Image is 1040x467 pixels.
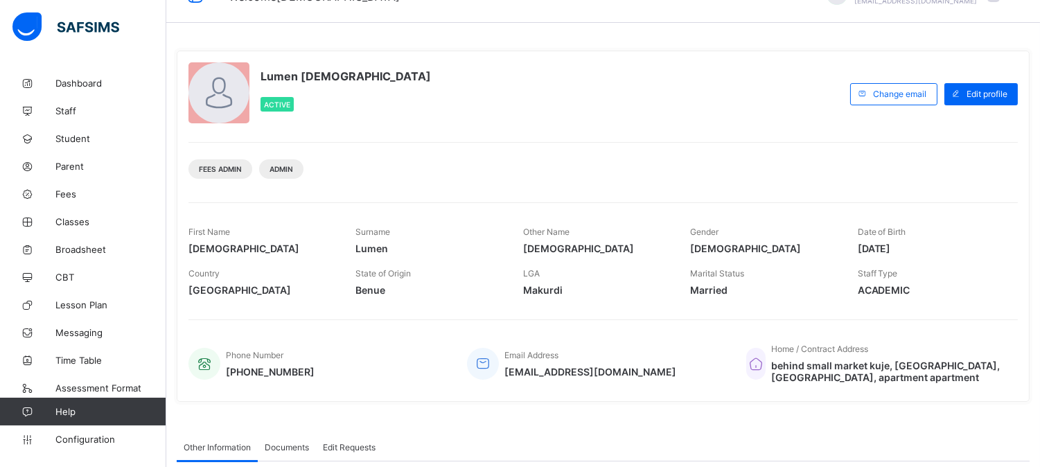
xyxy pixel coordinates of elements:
span: Student [55,133,166,144]
span: Benue [355,284,502,296]
span: State of Origin [355,268,411,279]
span: Help [55,406,166,417]
span: Active [264,100,290,109]
span: Staff Type [858,268,898,279]
span: Time Table [55,355,166,366]
span: Configuration [55,434,166,445]
span: Lumen [DEMOGRAPHIC_DATA] [261,69,431,83]
span: [DATE] [858,243,1004,254]
span: Other Name [523,227,570,237]
span: Documents [265,442,309,452]
span: Admin [270,165,293,173]
span: Other Information [184,442,251,452]
span: LGA [523,268,540,279]
span: Parent [55,161,166,172]
span: Lesson Plan [55,299,166,310]
span: [DEMOGRAPHIC_DATA] [523,243,669,254]
span: Fees Admin [199,165,242,173]
span: Surname [355,227,390,237]
span: Messaging [55,327,166,338]
span: Broadsheet [55,244,166,255]
span: Fees [55,188,166,200]
span: Makurdi [523,284,669,296]
span: [GEOGRAPHIC_DATA] [188,284,335,296]
span: Marital Status [690,268,744,279]
span: Change email [873,89,926,99]
span: behind small market kuje, [GEOGRAPHIC_DATA], [GEOGRAPHIC_DATA], apartment apartment [771,360,1004,383]
span: CBT [55,272,166,283]
span: ACADEMIC [858,284,1004,296]
span: Dashboard [55,78,166,89]
span: Email Address [504,350,558,360]
span: Edit Requests [323,442,376,452]
span: [PHONE_NUMBER] [226,366,315,378]
span: Gender [690,227,719,237]
span: Date of Birth [858,227,906,237]
span: Country [188,268,220,279]
span: Home / Contract Address [771,344,868,354]
span: Married [690,284,836,296]
span: [DEMOGRAPHIC_DATA] [188,243,335,254]
span: Classes [55,216,166,227]
img: safsims [12,12,119,42]
span: Lumen [355,243,502,254]
span: [DEMOGRAPHIC_DATA] [690,243,836,254]
span: [EMAIL_ADDRESS][DOMAIN_NAME] [504,366,676,378]
span: Phone Number [226,350,283,360]
span: Assessment Format [55,382,166,394]
span: First Name [188,227,230,237]
span: Edit profile [967,89,1007,99]
span: Staff [55,105,166,116]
